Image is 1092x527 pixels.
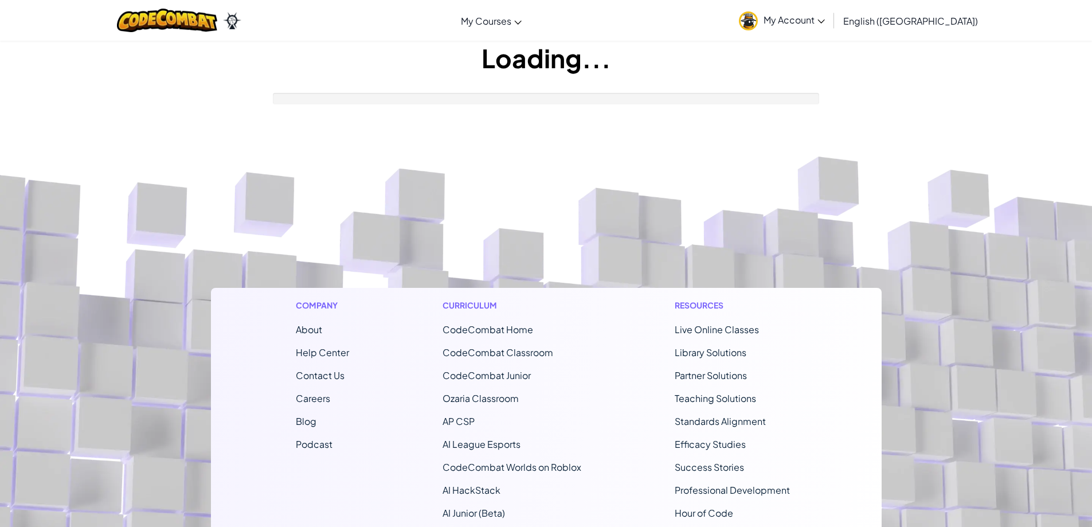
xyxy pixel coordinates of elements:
a: Partner Solutions [675,369,747,381]
a: AI HackStack [443,484,500,496]
a: Hour of Code [675,507,733,519]
a: Teaching Solutions [675,392,756,404]
h1: Resources [675,299,797,311]
a: AI Junior (Beta) [443,507,505,519]
span: CodeCombat Home [443,323,533,335]
a: CodeCombat Junior [443,369,531,381]
img: CodeCombat logo [117,9,217,32]
a: Podcast [296,438,332,450]
a: CodeCombat Classroom [443,346,553,358]
a: Professional Development [675,484,790,496]
a: Ozaria Classroom [443,392,519,404]
span: My Account [764,14,825,26]
span: Contact Us [296,369,345,381]
span: English ([GEOGRAPHIC_DATA]) [843,15,978,27]
a: Efficacy Studies [675,438,746,450]
a: Success Stories [675,461,744,473]
a: Blog [296,415,316,427]
h1: Company [296,299,349,311]
a: Careers [296,392,330,404]
a: Standards Alignment [675,415,766,427]
h1: Curriculum [443,299,581,311]
a: My Courses [455,5,527,36]
a: AP CSP [443,415,475,427]
a: About [296,323,322,335]
a: CodeCombat Worlds on Roblox [443,461,581,473]
a: Help Center [296,346,349,358]
a: English ([GEOGRAPHIC_DATA]) [837,5,984,36]
a: Live Online Classes [675,323,759,335]
img: Ozaria [223,12,241,29]
img: avatar [739,11,758,30]
a: My Account [733,2,831,38]
a: AI League Esports [443,438,520,450]
span: My Courses [461,15,511,27]
a: Library Solutions [675,346,746,358]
